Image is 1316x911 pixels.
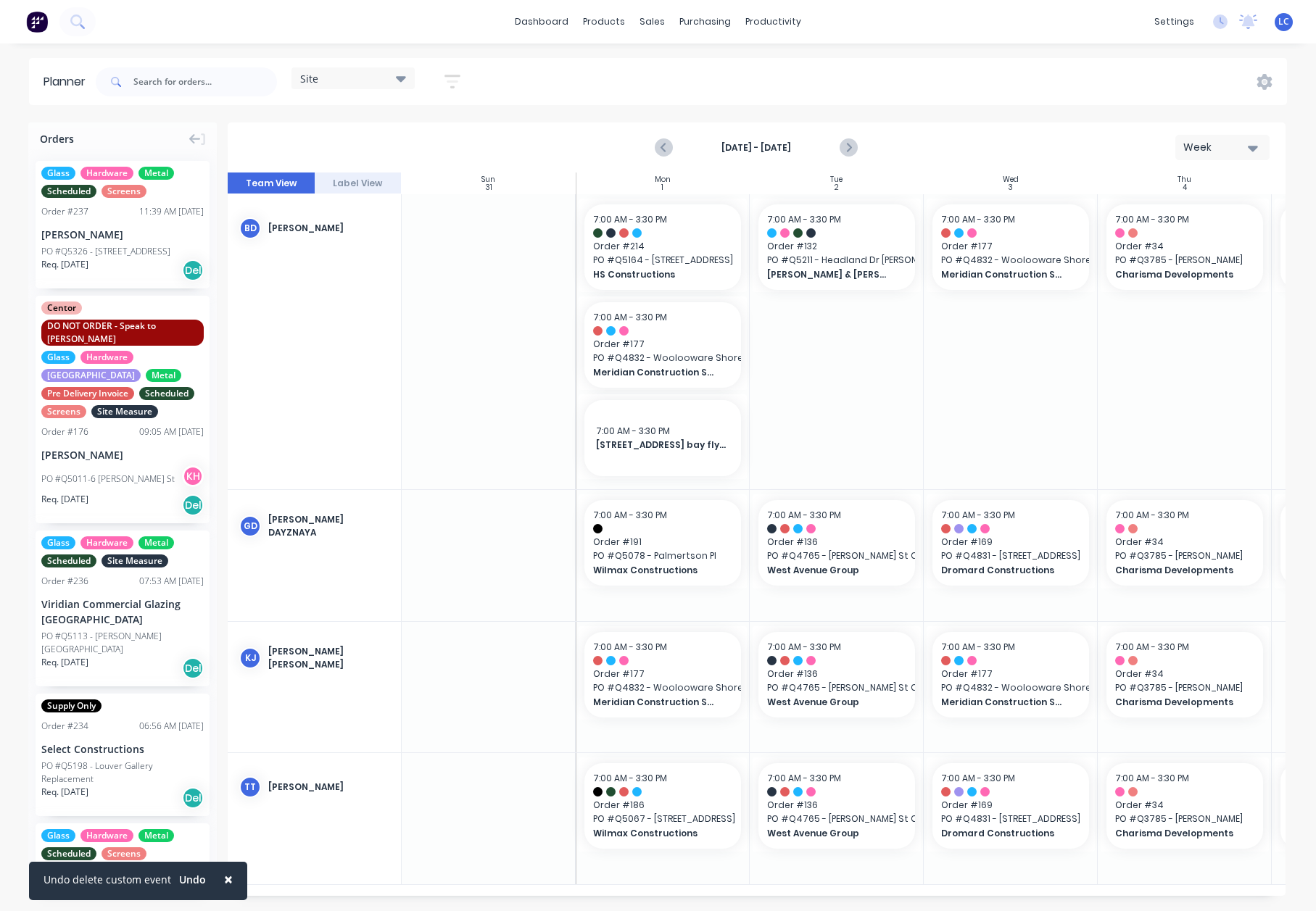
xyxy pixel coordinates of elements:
span: PO # Q4832 - Woolooware Shores Cafe [941,681,1080,694]
span: PO # Q4765 - [PERSON_NAME] St Coogee [767,681,906,694]
span: Meridian Construction Services [941,268,1067,281]
div: Order # 234 [41,720,88,733]
div: PO #Q5198 - Louver Gallery Replacement [41,760,204,786]
span: Charisma Developments [1115,696,1241,709]
span: PO # Q4765 - [PERSON_NAME] St Coogee [767,549,906,562]
span: 7:00 AM - 3:30 PM [593,509,667,521]
div: 1 [661,184,663,191]
span: Wilmax Constructions [593,827,719,840]
span: PO # Q4832 - Woolooware Shores Cafe [593,681,732,694]
span: Wilmax Constructions [593,564,719,577]
strong: [DATE] - [DATE] [684,141,829,154]
div: [PERSON_NAME] Dayznaya [268,513,389,539]
span: PO # Q5067 - [STREET_ADDRESS] [593,812,732,825]
span: West Avenue Group [767,827,893,840]
span: Screens [102,847,146,860]
button: Team View [228,172,315,194]
span: Order # 34 [1115,667,1254,681]
span: West Avenue Group [767,564,893,577]
span: PO # Q5078 - Palmertson Pl [593,549,732,562]
div: productivity [738,11,808,33]
span: Metal [138,536,174,549]
span: Dromard Constructions [941,827,1067,840]
div: Order # 176 [41,425,88,438]
div: 3 [1008,184,1013,191]
span: Pre Delivery Invoice [41,387,134,400]
div: [PERSON_NAME] [PERSON_NAME] [268,645,389,671]
span: DO NOT ORDER - Speak to [PERSON_NAME] [41,320,204,346]
span: 7:00 AM - 3:30 PM [1115,213,1189,225]
span: 7:00 AM - 3:30 PM [596,425,670,437]
div: KH [182,465,204,487]
span: Req. [DATE] [41,786,88,799]
span: Site Measure [91,405,158,418]
span: PO # Q4832 - Woolooware Shores Cafe [593,351,732,365]
span: Glass [41,167,75,180]
span: PO # Q4765 - [PERSON_NAME] St Coogee [767,812,906,825]
span: Dromard Constructions [941,564,1067,577]
span: 7:00 AM - 3:30 PM [593,311,667,323]
div: KJ [239,647,261,669]
span: Meridian Construction Services [941,696,1067,709]
span: Scheduled [41,554,96,567]
span: Req. [DATE] [41,493,88,506]
span: Meridian Construction Services [593,696,719,709]
img: Factory [26,11,48,33]
span: PO # Q4832 - Woolooware Shores Cafe [941,254,1080,267]
span: [PERSON_NAME] & [PERSON_NAME] [767,268,893,281]
span: Centor [41,301,82,315]
div: Wed [1003,175,1019,184]
span: 7:00 AM - 3:30 PM [593,772,667,784]
span: 7:00 AM - 3:30 PM [1115,641,1189,653]
span: 7:00 AM - 3:30 PM [941,772,1015,784]
span: 7:00 AM - 3:30 PM [593,641,667,653]
div: Del [182,259,204,281]
div: Order # 237 [41,205,88,218]
div: 2 [835,184,839,191]
span: Hardware [80,167,133,180]
span: Order # 177 [593,667,732,681]
span: Glass [41,829,75,842]
span: PO # Q5164 - [STREET_ADDRESS] [593,254,732,267]
div: PO #Q5113 - [PERSON_NAME][GEOGRAPHIC_DATA] [41,630,204,656]
span: Orders [40,131,74,146]
div: [PERSON_NAME] [41,447,204,462]
button: Label View [315,172,402,194]
div: [PERSON_NAME] [268,781,389,794]
span: [GEOGRAPHIC_DATA] [41,369,141,382]
div: Del [182,657,204,679]
span: × [224,869,233,889]
div: Mon [655,175,671,184]
span: Order # 186 [593,799,732,812]
span: 7:00 AM - 3:30 PM [941,641,1015,653]
div: 09:05 AM [DATE] [139,425,204,438]
a: dashboard [508,11,576,33]
span: Order # 169 [941,536,1080,549]
span: LC [1278,15,1289,28]
div: TT [239,776,261,798]
span: Req. [DATE] [41,656,88,669]
span: Metal [138,829,174,842]
div: 07:53 AM [DATE] [139,575,204,588]
span: Order # 132 [767,240,906,253]
div: Sun [481,175,495,184]
span: Order # 177 [593,338,732,351]
span: PO # Q3785 - [PERSON_NAME] [1115,681,1254,694]
div: settings [1147,11,1201,33]
div: Planner [44,73,93,91]
span: Screens [102,185,146,198]
div: sales [632,11,672,33]
div: Del [182,494,204,516]
div: Tue [830,175,843,184]
span: Order # 169 [941,799,1080,812]
span: PO # Q3785 - [PERSON_NAME] [1115,549,1254,562]
span: Req. [DATE] [41,258,88,271]
span: Charisma Developments [1115,268,1241,281]
div: Order # 236 [41,575,88,588]
span: PO # Q5211 - Headland Dr [PERSON_NAME] [767,254,906,267]
span: 7:00 AM - 3:30 PM [1115,509,1189,521]
div: [PERSON_NAME] [268,222,389,235]
span: Charisma Developments [1115,564,1241,577]
span: Screens [41,405,86,418]
div: purchasing [672,11,738,33]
